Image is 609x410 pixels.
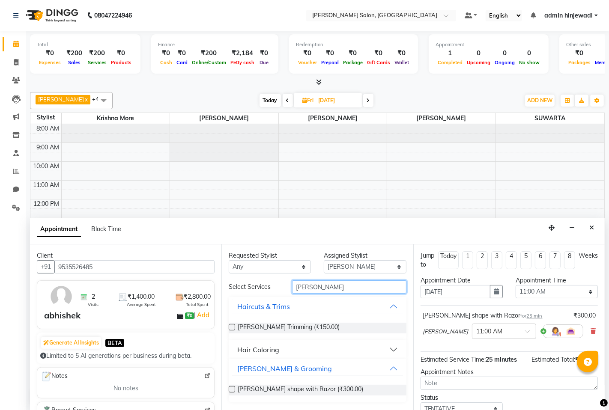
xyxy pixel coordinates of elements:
[493,59,517,65] span: Ongoing
[527,313,543,319] span: 25 min
[566,59,593,65] span: Packages
[257,59,271,65] span: Due
[566,48,593,58] div: ₹0
[436,41,542,48] div: Appointment
[37,41,134,48] div: Total
[296,48,319,58] div: ₹0
[63,48,86,58] div: ₹200
[421,368,598,377] div: Appointment Notes
[237,363,332,374] div: [PERSON_NAME] & Grooming
[196,310,211,320] a: Add
[32,199,61,208] div: 12:00 PM
[194,310,211,320] span: |
[32,181,61,190] div: 11:00 AM
[521,313,543,319] small: for
[38,96,84,103] span: [PERSON_NAME]
[296,41,411,48] div: Redemption
[585,221,598,235] button: Close
[392,48,411,58] div: ₹0
[228,59,257,65] span: Petty cash
[238,323,340,333] span: [PERSON_NAME] Trimming (₹150.00)
[421,356,486,363] span: Estimated Service Time:
[465,48,493,58] div: 0
[527,97,552,104] span: ADD NEW
[232,342,403,357] button: Hair Coloring
[35,124,61,133] div: 8:00 AM
[292,280,406,294] input: Search by service name
[91,225,121,233] span: Block Time
[37,260,55,273] button: +91
[174,48,190,58] div: ₹0
[232,361,403,376] button: [PERSON_NAME] & Grooming
[440,252,457,261] div: Today
[392,59,411,65] span: Wallet
[158,59,174,65] span: Cash
[421,393,503,402] div: Status
[229,251,311,260] div: Requested Stylist
[30,113,61,122] div: Stylist
[319,48,341,58] div: ₹0
[186,301,209,308] span: Total Spent
[185,312,194,319] span: ₹0
[279,113,387,124] span: [PERSON_NAME]
[436,48,465,58] div: 1
[531,356,575,363] span: Estimated Total:
[517,48,542,58] div: 0
[257,48,272,58] div: ₹0
[387,113,496,124] span: [PERSON_NAME]
[37,48,63,58] div: ₹0
[190,48,228,58] div: ₹200
[421,276,503,285] div: Appointment Date
[158,48,174,58] div: ₹0
[493,48,517,58] div: 0
[573,311,596,320] div: ₹300.00
[92,292,95,301] span: 2
[94,3,132,27] b: 08047224946
[66,59,83,65] span: Sales
[575,356,598,363] span: ₹300.00
[238,385,363,395] span: [PERSON_NAME] shape with Razor (₹300.00)
[37,251,215,260] div: Client
[517,59,542,65] span: No show
[22,3,81,27] img: logo
[477,251,488,269] li: 2
[184,292,211,301] span: ₹2,800.00
[86,48,109,58] div: ₹200
[44,309,81,322] div: abhishek
[37,222,81,237] span: Appointment
[92,95,105,102] span: +4
[550,326,561,336] img: Hairdresser.png
[525,95,555,107] button: ADD NEW
[237,345,279,355] div: Hair Coloring
[170,113,278,124] span: [PERSON_NAME]
[301,97,316,104] span: Fri
[421,251,435,269] div: Jump to
[35,143,61,152] div: 9:00 AM
[365,59,392,65] span: Gift Cards
[32,162,61,171] div: 10:00 AM
[462,251,473,269] li: 1
[296,59,319,65] span: Voucher
[237,301,290,312] div: Haircuts & Trims
[109,48,134,58] div: ₹0
[324,251,406,260] div: Assigned Stylist
[516,276,598,285] div: Appointment Time
[228,48,257,58] div: ₹2,184
[436,59,465,65] span: Completed
[365,48,392,58] div: ₹0
[127,301,156,308] span: Average Spent
[54,260,215,273] input: Search by Name/Mobile/Email/Code
[109,59,134,65] span: Products
[423,327,469,336] span: [PERSON_NAME]
[232,299,403,314] button: Haircuts & Trims
[37,59,63,65] span: Expenses
[174,59,190,65] span: Card
[113,384,138,393] span: No notes
[158,41,272,48] div: Finance
[86,59,109,65] span: Services
[421,285,490,298] input: yyyy-mm-dd
[341,59,365,65] span: Package
[491,251,502,269] li: 3
[544,11,593,20] span: admin hinjewadi
[579,251,598,260] div: Weeks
